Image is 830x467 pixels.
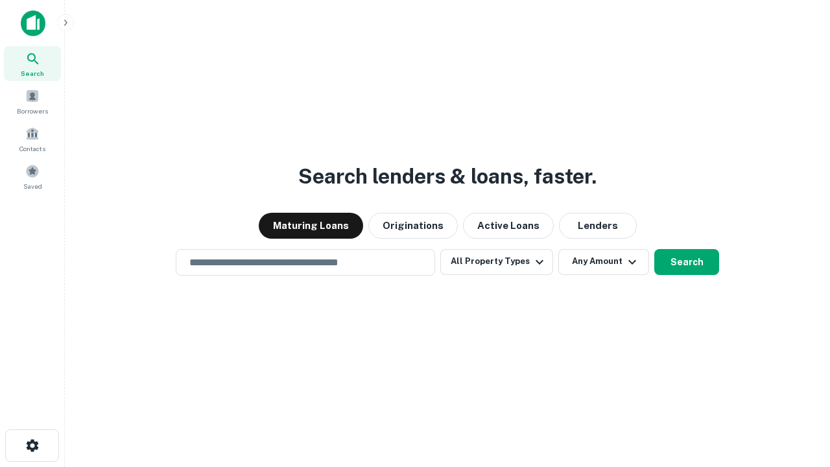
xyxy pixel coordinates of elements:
[440,249,553,275] button: All Property Types
[368,213,458,239] button: Originations
[23,181,42,191] span: Saved
[765,363,830,425] iframe: Chat Widget
[19,143,45,154] span: Contacts
[559,213,637,239] button: Lenders
[4,84,61,119] a: Borrowers
[654,249,719,275] button: Search
[298,161,597,192] h3: Search lenders & loans, faster.
[4,46,61,81] a: Search
[259,213,363,239] button: Maturing Loans
[4,159,61,194] a: Saved
[21,10,45,36] img: capitalize-icon.png
[4,121,61,156] a: Contacts
[463,213,554,239] button: Active Loans
[17,106,48,116] span: Borrowers
[21,68,44,78] span: Search
[558,249,649,275] button: Any Amount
